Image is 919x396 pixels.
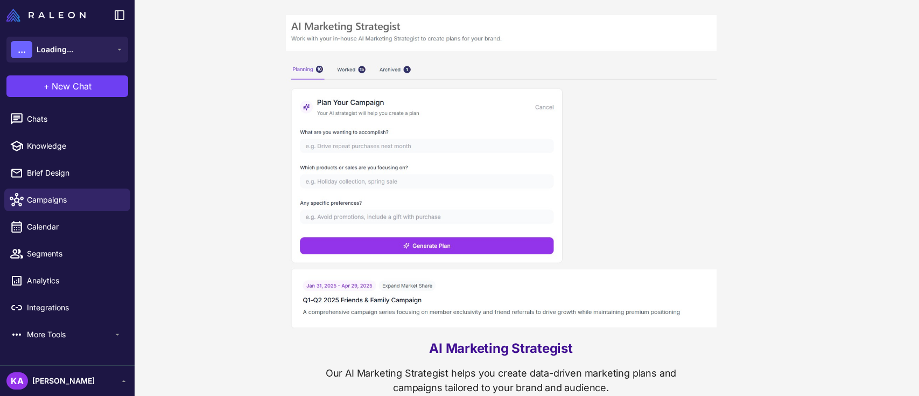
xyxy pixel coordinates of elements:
[4,189,130,211] a: Campaigns
[32,375,95,387] span: [PERSON_NAME]
[4,242,130,265] a: Segments
[27,275,122,287] span: Analytics
[4,269,130,292] a: Analytics
[27,329,113,341] span: More Tools
[4,296,130,319] a: Integrations
[27,302,122,314] span: Integrations
[11,41,32,58] div: ...
[4,135,130,157] a: Knowledge
[286,15,717,331] img: ai_strategist.9328109e.jpg
[44,80,50,93] span: +
[37,44,73,55] span: Loading...
[52,80,92,93] span: New Chat
[6,75,128,97] button: +New Chat
[325,366,677,395] p: Our AI Marketing Strategist helps you create data-driven marketing plans and campaigns tailored t...
[4,108,130,130] a: Chats
[27,167,122,179] span: Brief Design
[429,340,572,357] a: AI Marketing Strategist
[27,194,122,206] span: Campaigns
[27,113,122,125] span: Chats
[4,216,130,238] a: Calendar
[6,37,128,62] button: ...Loading...
[4,162,130,184] a: Brief Design
[6,372,28,390] div: KA
[6,9,86,22] img: Raleon Logo
[27,221,122,233] span: Calendar
[27,140,122,152] span: Knowledge
[6,9,90,22] a: Raleon Logo
[27,248,122,260] span: Segments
